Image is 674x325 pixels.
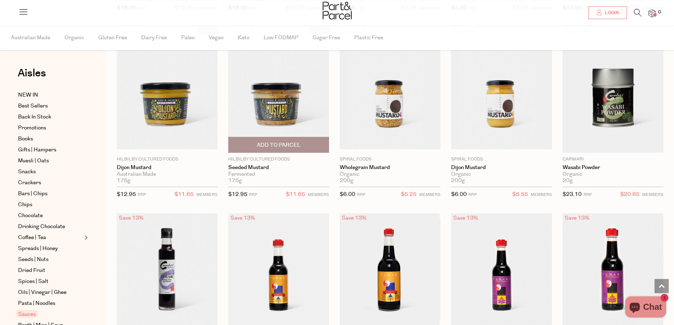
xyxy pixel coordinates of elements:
[340,191,355,198] span: $6.00
[18,179,41,187] span: Crackers
[451,30,552,149] img: Dijon Mustard
[18,113,82,121] a: Back In Stock
[18,222,82,231] a: Drinking Chocolate
[18,222,65,231] span: Drinking Chocolate
[18,135,33,143] span: Books
[18,91,82,99] a: NEW IN
[512,190,528,199] span: $5.55
[588,6,627,19] a: Login
[401,190,416,199] span: $5.25
[18,157,49,165] span: Muesli | Oats
[238,25,249,50] span: Keto
[563,164,663,171] a: Wasabi Powder
[563,156,663,163] p: Carwari
[340,178,353,184] span: 200g
[117,156,218,163] p: Hilbilby Cultured Foods
[583,192,592,197] small: RRP
[340,156,440,163] p: Spiral Foods
[623,296,668,319] inbox-online-store-chat: Shopify online store chat
[228,156,329,163] p: Hilbilby Cultured Foods
[18,201,82,209] a: Chips
[18,211,82,220] a: Chocolate
[18,299,55,308] span: Pasta | Noodles
[18,65,46,81] span: Aisles
[357,192,365,197] small: RRP
[18,244,82,253] a: Spreads | Honey
[18,288,82,297] a: Oils | Vinegar | Ghee
[451,213,480,223] div: Save 13%
[286,190,305,199] span: $11.65
[649,10,656,17] a: 0
[18,91,38,99] span: NEW IN
[18,124,82,132] a: Promotions
[117,171,218,178] div: Australian Made
[83,233,88,242] button: Expand/Collapse Coffee | Tea
[18,113,51,121] span: Back In Stock
[531,192,552,197] small: MEMBERS
[656,9,663,16] span: 0
[642,192,663,197] small: MEMBERS
[563,191,582,198] span: $23.10
[18,124,46,132] span: Promotions
[312,25,340,50] span: Sugar Free
[174,190,194,199] span: $11.65
[228,171,329,178] div: Fermented
[98,25,127,50] span: Gluten Free
[18,233,46,242] span: Coffee | Tea
[16,310,38,318] span: Sauces
[18,244,58,253] span: Spreads | Honey
[117,30,218,149] img: Dijon Mustard
[228,137,329,153] button: Add To Parcel
[18,310,82,319] a: Sauces
[117,164,218,171] a: Dijon Mustard
[18,146,82,154] a: Gifts | Hampers
[18,179,82,187] a: Crackers
[18,168,82,176] a: Snacks
[419,192,440,197] small: MEMBERS
[18,157,82,165] a: Muesli | Oats
[451,156,552,163] p: Spiral Foods
[18,266,45,275] span: Dried Fruit
[18,190,47,198] span: Bars | Chips
[354,25,383,50] span: Plastic Free
[228,191,247,198] span: $12.95
[340,30,440,149] img: Wholegrain Mustard
[228,178,242,184] span: 175g
[468,192,477,197] small: RRP
[451,178,465,184] span: 200g
[18,68,46,86] a: Aisles
[18,146,56,154] span: Gifts | Hampers
[18,255,82,264] a: Seeds | Nuts
[117,191,136,198] span: $12.95
[563,27,663,152] img: Wasabi Powder
[18,277,48,286] span: Spices | Salt
[209,25,224,50] span: Vegan
[228,30,329,149] img: Seeded Mustard
[563,171,663,178] div: Organic
[18,288,67,297] span: Oils | Vinegar | Ghee
[228,213,257,223] div: Save 13%
[323,2,352,19] img: Part&Parcel
[603,10,619,16] span: Login
[249,192,257,197] small: RRP
[18,277,82,286] a: Spices | Salt
[308,192,329,197] small: MEMBERS
[18,135,82,143] a: Books
[196,192,218,197] small: MEMBERS
[228,164,329,171] a: Seeded Mustard
[264,25,298,50] span: Low FODMAP
[451,164,552,171] a: Dijon Mustard
[18,168,36,176] span: Snacks
[181,25,195,50] span: Paleo
[64,25,84,50] span: Organic
[141,25,167,50] span: Dairy Free
[18,255,48,264] span: Seeds | Nuts
[11,25,50,50] span: Australian Made
[563,178,573,184] span: 20g
[18,299,82,308] a: Pasta | Noodles
[340,171,440,178] div: Organic
[18,190,82,198] a: Bars | Chips
[117,178,131,184] span: 175g
[340,164,440,171] a: Wholegrain Mustard
[18,211,43,220] span: Chocolate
